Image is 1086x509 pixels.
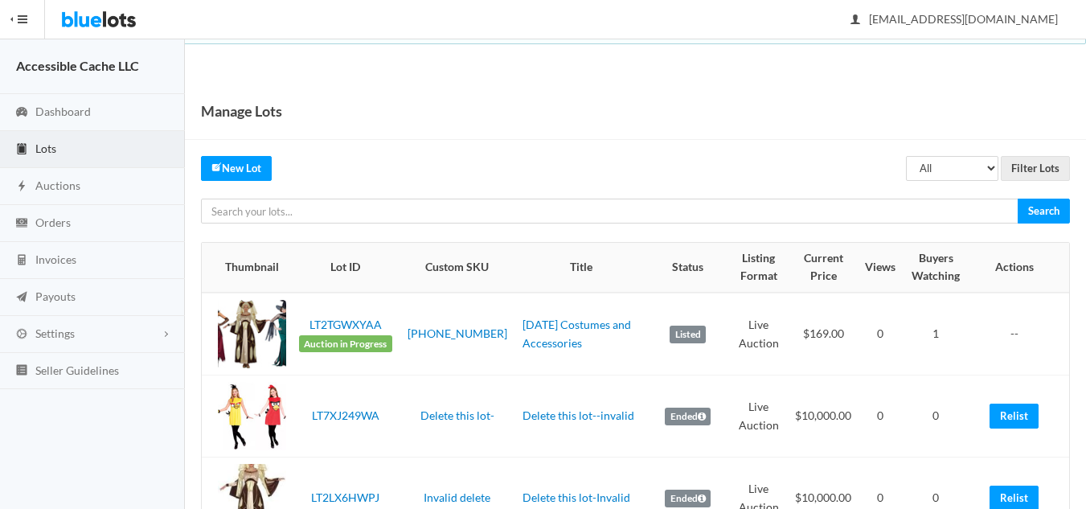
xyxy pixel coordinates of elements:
[14,253,30,269] ion-icon: calculator
[859,376,902,458] td: 0
[312,408,379,422] a: LT7XJ249WA
[729,243,788,293] th: Listing Format
[201,156,272,181] a: createNew Lot
[1001,156,1070,181] input: Filter Lots
[729,376,788,458] td: Live Auction
[420,408,494,422] a: Delete this lot-
[399,243,516,293] th: Custom SKU
[788,243,859,293] th: Current Price
[293,243,399,293] th: Lot ID
[299,335,392,353] span: Auction in Progress
[665,408,711,425] label: Ended
[14,179,30,195] ion-icon: flash
[670,326,706,343] label: Listed
[847,13,863,28] ion-icon: person
[35,289,76,303] span: Payouts
[523,491,630,504] a: Delete this lot-Invalid
[14,105,30,121] ion-icon: speedometer
[902,243,969,293] th: Buyers Watching
[35,105,91,118] span: Dashboard
[646,243,729,293] th: Status
[14,216,30,232] ion-icon: cash
[859,243,902,293] th: Views
[516,243,647,293] th: Title
[408,326,507,340] a: [PHONE_NUMBER]
[424,491,490,504] a: Invalid delete
[902,376,969,458] td: 0
[788,376,859,458] td: $10,000.00
[35,363,119,377] span: Seller Guidelines
[14,327,30,343] ion-icon: cog
[729,293,788,376] td: Live Auction
[1018,199,1070,224] input: Search
[35,142,56,155] span: Lots
[16,58,139,73] strong: Accessible Cache LLC
[665,490,711,507] label: Ended
[309,318,382,331] a: LT2TGWXYAA
[523,408,634,422] a: Delete this lot--invalid
[211,162,222,172] ion-icon: create
[969,293,1069,376] td: --
[35,326,75,340] span: Settings
[969,243,1069,293] th: Actions
[14,290,30,306] ion-icon: paper plane
[14,142,30,158] ion-icon: clipboard
[201,199,1018,224] input: Search your lots...
[851,12,1058,26] span: [EMAIL_ADDRESS][DOMAIN_NAME]
[35,179,80,192] span: Auctions
[859,293,902,376] td: 0
[311,491,379,504] a: LT2LX6HWPJ
[523,318,631,350] a: [DATE] Costumes and Accessories
[35,252,76,266] span: Invoices
[990,404,1039,429] a: Relist
[788,293,859,376] td: $169.00
[35,216,71,229] span: Orders
[902,293,969,376] td: 1
[201,99,282,123] h1: Manage Lots
[14,363,30,379] ion-icon: list box
[202,243,293,293] th: Thumbnail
